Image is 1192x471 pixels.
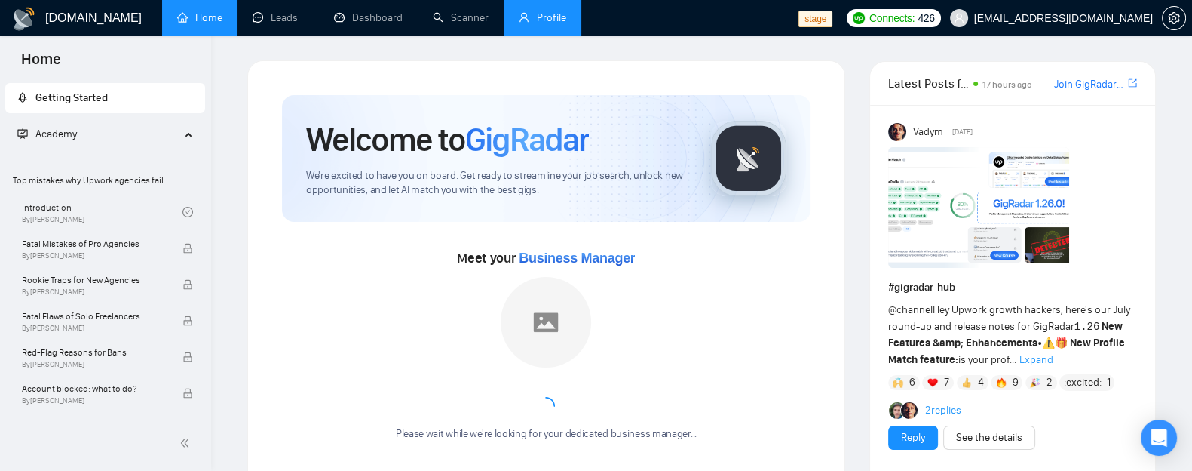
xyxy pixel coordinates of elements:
[12,7,36,31] img: logo
[982,79,1032,90] span: 17 hours ago
[22,324,167,333] span: By [PERSON_NAME]
[519,11,566,24] a: userProfile
[22,236,167,251] span: Fatal Mistakes of Pro Agencies
[1162,6,1186,30] button: setting
[7,165,204,195] span: Top mistakes why Upwork agencies fail
[22,360,167,369] span: By [PERSON_NAME]
[22,345,167,360] span: Red-Flag Reasons for Bans
[927,377,938,388] img: ❤️
[9,48,73,80] span: Home
[918,10,934,26] span: 426
[1030,377,1040,388] img: 🎉
[901,429,925,446] a: Reply
[943,375,948,390] span: 7
[1162,12,1186,24] a: setting
[182,388,193,399] span: lock
[1106,375,1110,390] span: 1
[889,402,905,419] img: Alex B
[888,426,938,450] button: Reply
[17,128,77,140] span: Academy
[888,74,969,93] span: Latest Posts from the GigRadar Community
[22,288,167,297] span: By [PERSON_NAME]
[501,277,591,368] img: placeholder.png
[912,124,942,140] span: Vadym
[1074,321,1100,333] code: 1.26
[961,377,972,388] img: 👍
[17,128,28,139] span: fund-projection-screen
[1042,337,1055,349] span: ⚠️
[1128,77,1137,89] span: export
[533,393,559,419] span: loading
[956,429,1022,446] a: See the details
[465,119,589,160] span: GigRadar
[1163,12,1185,24] span: setting
[5,83,205,113] li: Getting Started
[22,272,167,288] span: Rookie Traps for New Agencies
[711,121,786,196] img: gigradar-logo.png
[22,381,167,396] span: Account blocked: what to do?
[22,396,167,405] span: By [PERSON_NAME]
[888,147,1069,268] img: F09AC4U7ATU-image.png
[334,11,403,24] a: dashboardDashboard
[182,207,193,217] span: check-circle
[1046,375,1053,390] span: 2
[924,403,961,418] a: 2replies
[182,316,193,326] span: lock
[952,125,973,139] span: [DATE]
[1141,420,1177,456] div: Open Intercom Messenger
[253,11,304,24] a: messageLeads
[179,436,195,451] span: double-left
[1128,76,1137,91] a: export
[893,377,903,388] img: 🙌
[978,375,984,390] span: 4
[35,128,77,140] span: Academy
[387,427,706,442] div: Please wait while we're looking for your dedicated business manager...
[182,352,193,362] span: lock
[519,251,635,266] span: Business Manager
[1019,353,1053,366] span: Expand
[888,279,1137,296] h1: # gigradar-hub
[182,279,193,290] span: lock
[22,251,167,260] span: By [PERSON_NAME]
[182,243,193,254] span: lock
[17,92,28,103] span: rocket
[22,309,167,324] span: Fatal Flaws of Solo Freelancers
[869,10,915,26] span: Connects:
[177,11,222,24] a: homeHome
[1055,337,1068,349] span: 🎁
[798,11,832,27] span: stage
[954,13,964,23] span: user
[888,303,933,316] span: @channel
[22,195,182,229] a: IntroductionBy[PERSON_NAME]
[433,11,489,24] a: searchScanner
[888,123,906,141] img: Vadym
[1054,76,1125,93] a: Join GigRadar Slack Community
[35,91,108,104] span: Getting Started
[1012,375,1018,390] span: 9
[996,377,1007,388] img: 🔥
[853,12,865,24] img: upwork-logo.png
[457,250,635,266] span: Meet your
[888,303,1130,366] span: Hey Upwork growth hackers, here's our July round-up and release notes for GigRadar • is your prof...
[306,169,687,198] span: We're excited to have you on board. Get ready to streamline your job search, unlock new opportuni...
[943,426,1035,450] button: See the details
[306,119,589,160] h1: Welcome to
[909,375,915,390] span: 6
[1063,374,1101,391] span: :excited:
